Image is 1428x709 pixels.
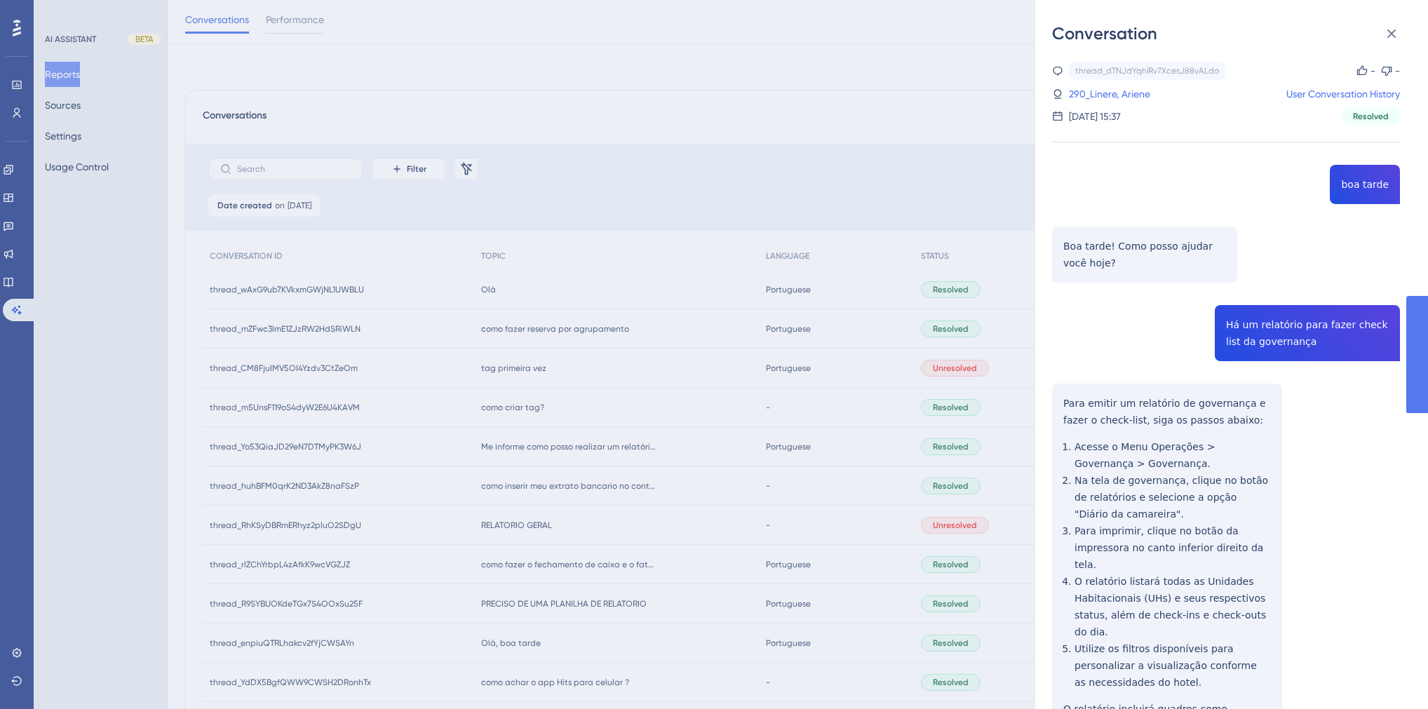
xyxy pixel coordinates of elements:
[1286,86,1400,102] a: User Conversation History
[1052,22,1411,45] div: Conversation
[1075,65,1219,76] div: thread_dTNJdYqhiRv7XcesJ88vALdo
[1353,111,1389,122] span: Resolved
[1370,62,1375,79] div: -
[1395,62,1400,79] div: -
[1369,654,1411,696] iframe: UserGuiding AI Assistant Launcher
[1069,108,1121,125] div: [DATE] 15:37
[1069,86,1150,102] a: 290_Linere, Ariene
